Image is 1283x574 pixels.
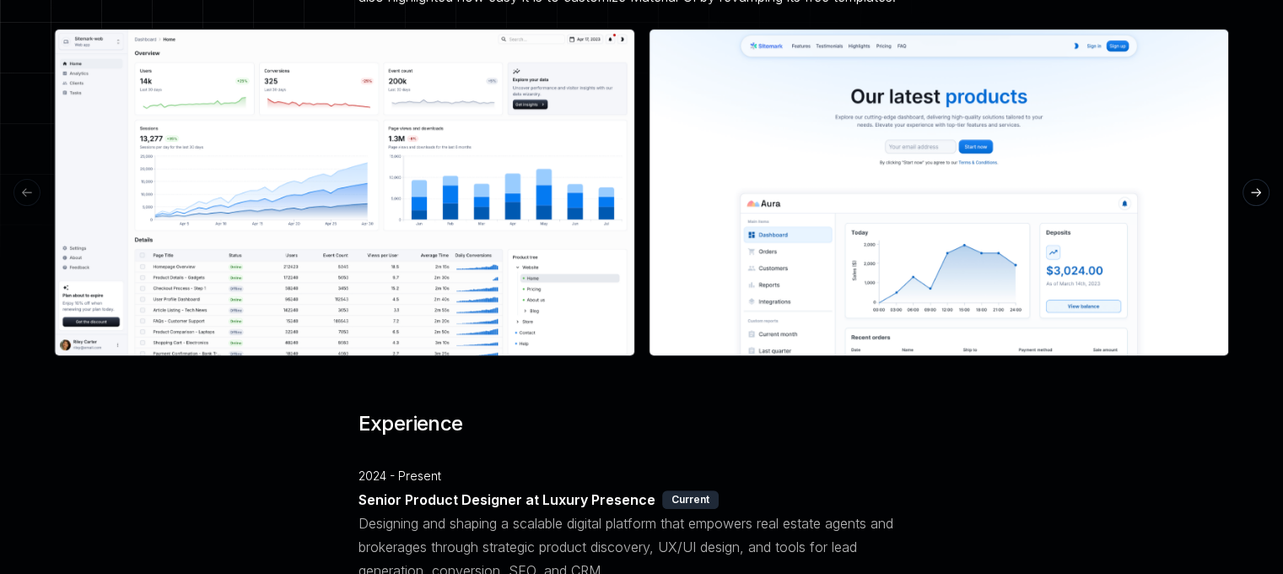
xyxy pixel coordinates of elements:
[358,488,655,512] p: Senior Product Designer at Luxury Presence
[662,490,719,509] div: Current
[358,410,925,437] h3: Experience
[649,29,1230,356] img: Landing Page
[54,29,635,356] img: Dashboard
[358,464,925,488] p: 2024 - Present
